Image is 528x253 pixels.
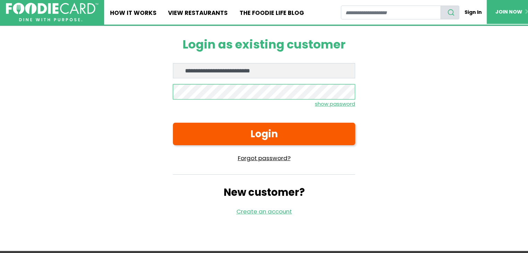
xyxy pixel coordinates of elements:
[441,6,459,19] button: search
[315,101,355,107] small: show password
[236,207,292,216] a: Create an account
[6,3,98,21] img: FoodieCard; Eat, Drink, Save, Donate
[173,186,355,198] h2: New customer?
[173,123,355,145] button: Login
[341,6,441,19] input: restaurant search
[459,6,487,19] a: Sign In
[173,38,355,52] h1: Login as existing customer
[173,154,355,163] a: Forgot password?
